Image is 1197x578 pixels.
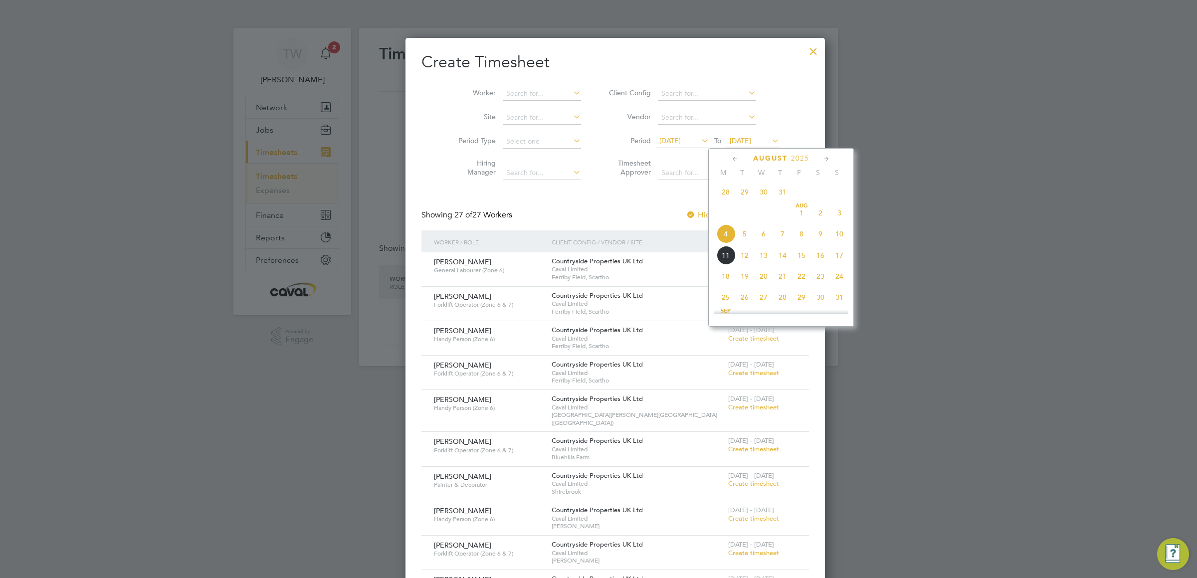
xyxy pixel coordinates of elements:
[754,267,773,286] span: 20
[752,168,771,177] span: W
[454,210,472,220] span: 27 of
[503,111,581,125] input: Search for...
[552,342,723,350] span: Ferriby Field, Scartho
[552,360,643,369] span: Countryside Properties UK Ltd
[728,549,779,557] span: Create timesheet
[754,224,773,243] span: 6
[728,479,779,488] span: Create timesheet
[549,230,726,253] div: Client Config / Vendor / Site
[773,309,792,328] span: 4
[754,309,773,328] span: 3
[434,515,544,523] span: Handy Person (Zone 6)
[716,309,735,328] span: 1
[830,288,849,307] span: 31
[811,309,830,328] span: 6
[552,265,723,273] span: Caval Limited
[735,309,754,328] span: 2
[552,308,723,316] span: Ferriby Field, Scartho
[434,257,491,266] span: [PERSON_NAME]
[711,134,724,147] span: To
[434,446,544,454] span: Forklift Operator (Zone 6 & 7)
[454,210,512,220] span: 27 Workers
[552,453,723,461] span: Bluehills Farm
[728,436,774,445] span: [DATE] - [DATE]
[552,335,723,343] span: Caval Limited
[733,168,752,177] span: T
[552,326,643,334] span: Countryside Properties UK Ltd
[552,403,723,411] span: Caval Limited
[728,394,774,403] span: [DATE] - [DATE]
[773,267,792,286] span: 21
[735,267,754,286] span: 19
[728,360,774,369] span: [DATE] - [DATE]
[552,377,723,385] span: Ferriby Field, Scartho
[791,154,809,163] span: 2025
[434,437,491,446] span: [PERSON_NAME]
[552,436,643,445] span: Countryside Properties UK Ltd
[606,112,651,121] label: Vendor
[792,203,811,208] span: Aug
[552,411,723,426] span: [GEOGRAPHIC_DATA][PERSON_NAME][GEOGRAPHIC_DATA] ([GEOGRAPHIC_DATA])
[735,288,754,307] span: 26
[728,403,779,411] span: Create timesheet
[434,292,491,301] span: [PERSON_NAME]
[830,203,849,222] span: 3
[753,154,788,163] span: August
[730,136,751,145] span: [DATE]
[552,549,723,557] span: Caval Limited
[716,267,735,286] span: 18
[552,480,723,488] span: Caval Limited
[728,471,774,480] span: [DATE] - [DATE]
[773,288,792,307] span: 28
[451,159,496,177] label: Hiring Manager
[434,370,544,378] span: Forklift Operator (Zone 6 & 7)
[716,309,735,314] span: Sep
[811,203,830,222] span: 2
[451,88,496,97] label: Worker
[434,361,491,370] span: [PERSON_NAME]
[728,334,779,343] span: Create timesheet
[754,246,773,265] span: 13
[716,183,735,201] span: 28
[735,246,754,265] span: 12
[830,224,849,243] span: 10
[552,369,723,377] span: Caval Limited
[830,267,849,286] span: 24
[434,301,544,309] span: Forklift Operator (Zone 6 & 7)
[716,224,735,243] span: 4
[792,224,811,243] span: 8
[434,335,544,343] span: Handy Person (Zone 6)
[503,87,581,101] input: Search for...
[431,230,549,253] div: Worker / Role
[792,246,811,265] span: 15
[1157,538,1189,570] button: Engage Resource Center
[716,246,735,265] span: 11
[552,515,723,523] span: Caval Limited
[552,273,723,281] span: Ferriby Field, Scartho
[434,506,491,515] span: [PERSON_NAME]
[552,394,643,403] span: Countryside Properties UK Ltd
[552,445,723,453] span: Caval Limited
[552,506,643,514] span: Countryside Properties UK Ltd
[790,168,808,177] span: F
[451,112,496,121] label: Site
[552,291,643,300] span: Countryside Properties UK Ltd
[421,52,809,73] h2: Create Timesheet
[552,471,643,480] span: Countryside Properties UK Ltd
[714,168,733,177] span: M
[773,183,792,201] span: 31
[686,210,787,220] label: Hide created timesheets
[811,224,830,243] span: 9
[606,136,651,145] label: Period
[728,506,774,514] span: [DATE] - [DATE]
[552,257,643,265] span: Countryside Properties UK Ltd
[606,88,651,97] label: Client Config
[434,326,491,335] span: [PERSON_NAME]
[434,404,544,412] span: Handy Person (Zone 6)
[735,183,754,201] span: 29
[503,135,581,149] input: Select one
[659,136,681,145] span: [DATE]
[792,288,811,307] span: 29
[735,224,754,243] span: 5
[728,514,779,523] span: Create timesheet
